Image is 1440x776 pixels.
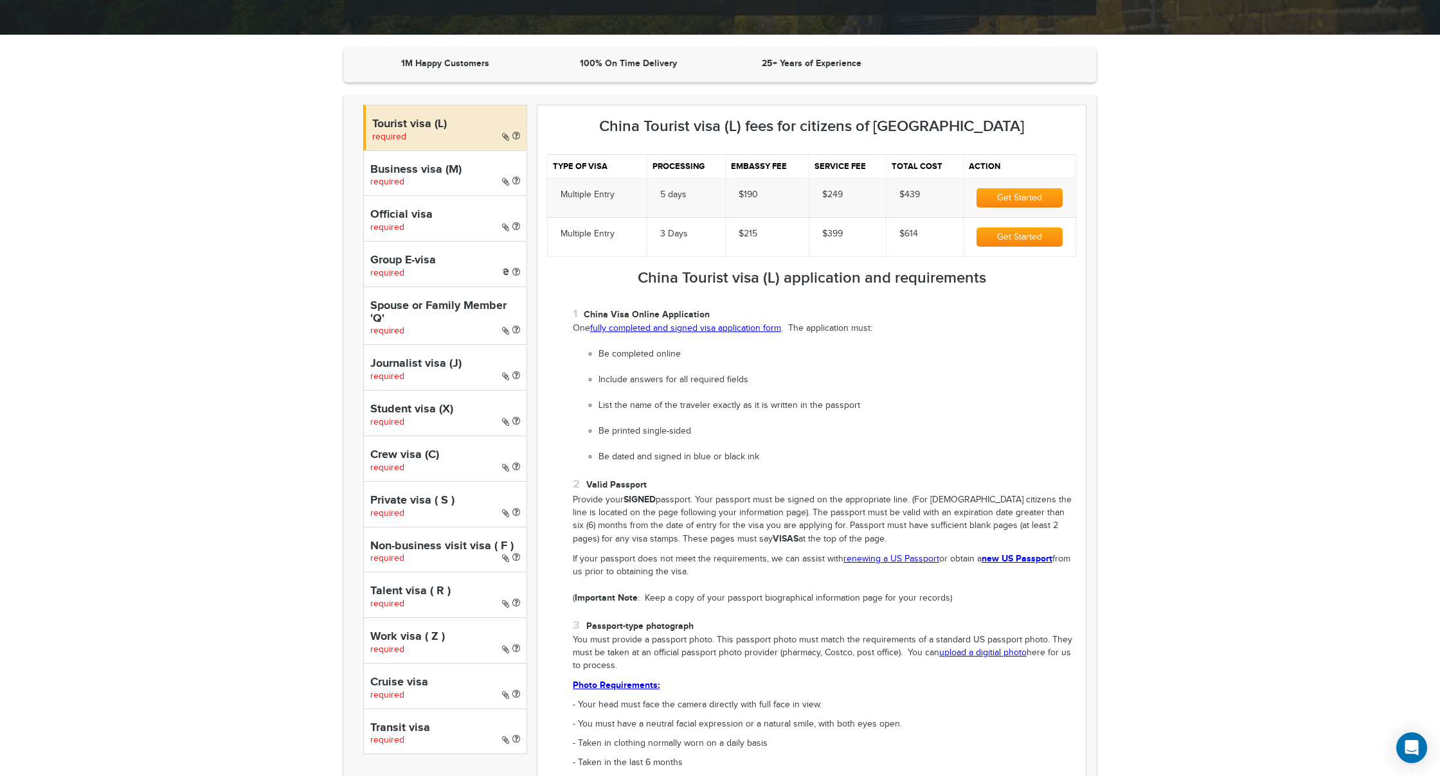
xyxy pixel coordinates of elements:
span: required [370,177,404,187]
span: required [370,735,404,745]
span: $249 [822,190,843,200]
span: 3 Days [660,229,688,239]
a: renewing a US Passport [843,554,939,564]
h4: Work visa ( Z ) [370,631,520,644]
button: Get Started [977,227,1063,247]
strong: 25+ Years of Experience [762,58,861,69]
p: - Taken in the last 6 months [573,757,1076,770]
li: Be completed online [598,348,1076,361]
span: required [372,132,406,142]
h4: Talent visa ( R ) [370,585,520,598]
h4: Official visa [370,209,520,222]
p: - Your head must face the camera directly with full face in view. [573,699,1076,712]
h4: Group E-visa [370,254,520,267]
a: new US Passport [982,553,1052,564]
p: One . The application must: [573,322,1076,335]
h3: China Tourist visa (L) application and requirements [547,270,1076,287]
a: upload a digitial photo [939,648,1027,658]
span: required [370,690,404,700]
span: required [370,371,404,382]
span: required [370,222,404,233]
th: Action [963,155,1075,179]
span: Multiple Entry [561,190,615,200]
a: Get Started [977,193,1063,203]
th: Total cost [887,155,963,179]
h4: Business visa (M) [370,164,520,177]
h3: China Tourist visa (L) fees for citizens of [GEOGRAPHIC_DATA] [547,118,1076,135]
li: List the name of the traveler exactly as it is written in the passport [598,400,1076,412]
iframe: Customer reviews powered by Trustpilot [906,57,1083,73]
span: $614 [899,229,918,239]
h4: Non-business visit visa ( F ) [370,540,520,553]
h4: Student visa (X) [370,403,520,416]
a: Photo Requirements: [573,680,660,691]
p: You must provide a passport photo. This passport photo must match the requirements of a standard ... [573,634,1076,673]
span: $190 [739,190,758,200]
strong: SIGNED [624,494,656,505]
h4: Crew visa (C) [370,449,520,462]
span: $439 [899,190,920,200]
span: required [370,268,404,278]
span: required [370,463,404,473]
span: required [370,644,404,655]
span: required [370,553,404,563]
p: If your passport does not meet the requirements, we can assist with or obtain a from us prior to ... [573,552,1076,605]
span: 5 days [660,190,687,200]
strong: 1M Happy Customers [401,58,489,69]
h4: Transit visa [370,722,520,735]
th: Embassy fee [726,155,809,179]
th: Service fee [809,155,887,179]
span: Multiple Entry [561,229,615,239]
strong: China Visa Online Application [584,309,710,320]
span: required [370,326,404,336]
h4: Tourist visa (L) [372,118,520,131]
strong: Important Note [575,592,638,603]
h4: Journalist visa (J) [370,358,520,371]
li: Be printed single-sided [598,425,1076,438]
p: - You must have a neutral facial expression or a natural smile, with both eyes open. [573,718,1076,731]
th: Type of visa [548,155,647,179]
th: Processing [647,155,726,179]
div: Open Intercom Messenger [1396,732,1427,763]
span: $215 [739,229,757,239]
span: required [370,599,404,609]
h4: Private visa ( S ) [370,495,520,507]
span: required [370,417,404,427]
strong: 100% On Time Delivery [580,58,677,69]
strong: VISAS [773,533,798,544]
li: Be dated and signed in blue or black ink [598,451,1076,464]
strong: Passport-type photograph [586,621,694,631]
a: Get Started [977,232,1063,242]
h4: Spouse or Family Member 'Q' [370,300,520,326]
span: required [370,508,404,518]
strong: Valid Passport [586,479,647,490]
a: fully completed and signed visa application form [590,323,781,333]
strong: Photo Requirements: [573,680,660,691]
span: $399 [822,229,843,239]
p: - Taken in clothing normally worn on a daily basis [573,737,1076,750]
p: Provide your passport. Your passport must be signed on the appropriate line. (For [DEMOGRAPHIC_DA... [573,493,1076,546]
li: Include answers for all required fields [598,374,1076,387]
h4: Cruise visa [370,676,520,689]
button: Get Started [977,188,1063,207]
